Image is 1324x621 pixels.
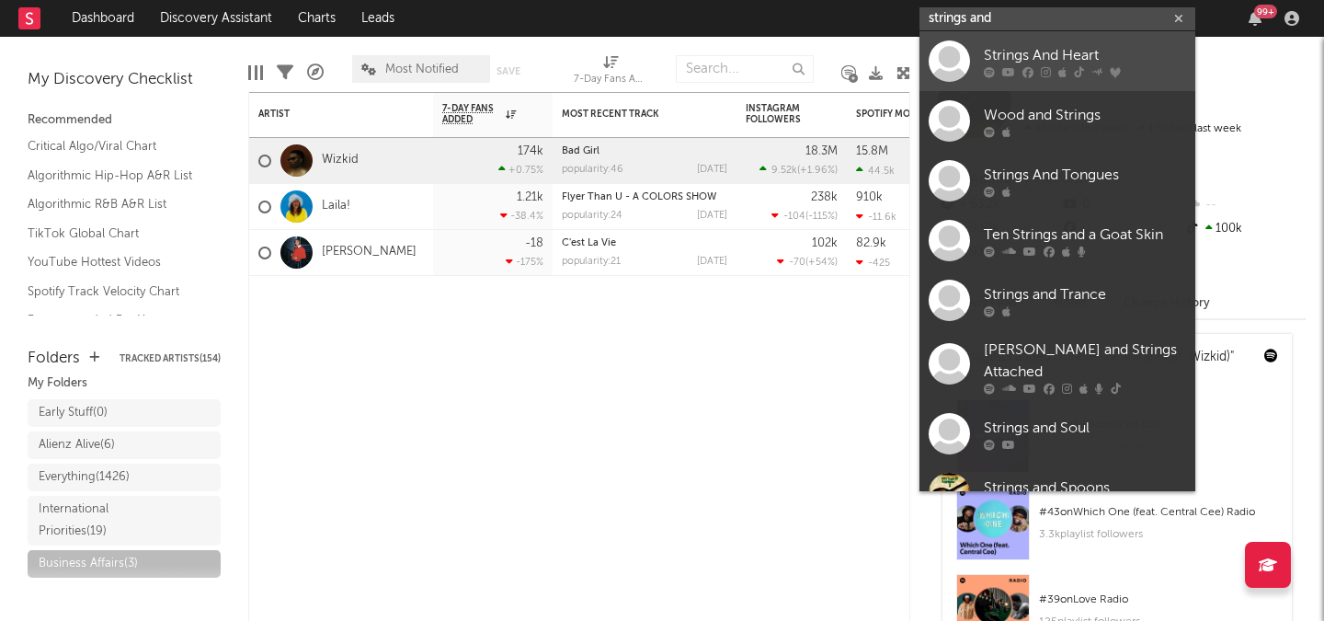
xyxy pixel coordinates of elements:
[562,192,727,202] div: Flyer Than U - A COLORS SHOW
[39,466,130,489] div: Everything ( 1426 )
[856,191,883,203] div: 910k
[442,103,501,125] span: 7-Day Fans Added
[277,46,293,99] div: Filters
[759,164,838,176] div: ( )
[28,194,202,214] a: Algorithmic R&B A&R List
[322,153,359,168] a: Wizkid
[562,146,599,156] a: Bad Girl
[28,496,221,546] a: International Priorities(19)
[39,402,108,424] div: Early Stuff ( 0 )
[1039,501,1278,523] div: # 43 on Which One (feat. Central Cee) Radio
[39,499,168,543] div: International Priorities ( 19 )
[562,165,623,175] div: popularity: 46
[984,44,1186,66] div: Strings And Heart
[562,192,716,202] a: Flyer Than U - A COLORS SHOW
[28,224,202,244] a: TikTok Global Chart
[919,404,1195,464] a: Strings and Soul
[322,199,350,214] a: Laila!
[942,487,1292,574] a: #43onWhich One (feat. Central Cee) Radio3.3kplaylist followers
[984,224,1186,246] div: Ten Strings and a Goat Skin
[783,212,805,222] span: -104
[984,283,1186,305] div: Strings and Trance
[322,245,417,260] a: [PERSON_NAME]
[919,330,1195,404] a: [PERSON_NAME] and Strings Attached
[919,270,1195,330] a: Strings and Trance
[697,211,727,221] div: [DATE]
[28,310,202,330] a: Recommended For You
[771,166,797,176] span: 9.52k
[28,69,221,91] div: My Discovery Checklist
[771,210,838,222] div: ( )
[28,348,80,370] div: Folders
[919,31,1195,91] a: Strings And Heart
[856,145,888,157] div: 15.8M
[496,66,520,76] button: Save
[525,237,543,249] div: -18
[498,164,543,176] div: +0.75 %
[28,166,202,186] a: Algorithmic Hip-Hop A&R List
[777,256,838,268] div: ( )
[697,257,727,267] div: [DATE]
[856,109,994,120] div: Spotify Monthly Listeners
[676,55,814,83] input: Search...
[811,191,838,203] div: 238k
[28,550,221,578] a: Business Affairs(3)
[28,109,221,132] div: Recommended
[562,109,700,120] div: Most Recent Track
[1183,217,1306,241] div: 100k
[919,211,1195,270] a: Ten Strings and a Goat Skin
[562,238,727,248] div: C'est La Vie
[562,238,616,248] a: C'est La Vie
[789,258,805,268] span: -70
[984,417,1186,439] div: Strings and Soul
[1249,11,1261,26] button: 99+
[919,151,1195,211] a: Strings And Tongues
[28,373,221,395] div: My Folders
[746,103,810,125] div: Instagram Followers
[258,109,396,120] div: Artist
[307,46,324,99] div: A&R Pipeline
[562,146,727,156] div: Bad Girl
[517,191,543,203] div: 1.21k
[1039,589,1278,611] div: # 39 on Love Radio
[808,258,835,268] span: +54 %
[506,256,543,268] div: -175 %
[697,165,727,175] div: [DATE]
[120,354,221,363] button: Tracked Artists(154)
[385,63,459,75] span: Most Notified
[800,166,835,176] span: +1.96 %
[1183,193,1306,217] div: --
[856,237,886,249] div: 82.9k
[856,165,895,177] div: 44.5k
[39,553,138,575] div: Business Affairs ( 3 )
[984,477,1186,499] div: Strings and Spoons
[28,464,221,491] a: Everything(1426)
[28,399,221,427] a: Early Stuff(0)
[518,145,543,157] div: 174k
[574,46,647,99] div: 7-Day Fans Added (7-Day Fans Added)
[1254,5,1277,18] div: 99 +
[984,339,1186,384] div: [PERSON_NAME] and Strings Attached
[808,212,835,222] span: -115 %
[812,237,838,249] div: 102k
[28,252,202,272] a: YouTube Hottest Videos
[984,164,1186,186] div: Strings And Tongues
[562,211,622,221] div: popularity: 24
[856,211,896,223] div: -11.6k
[574,69,647,91] div: 7-Day Fans Added (7-Day Fans Added)
[1039,523,1278,546] div: 3.3k playlist followers
[919,7,1195,30] input: Search for artists
[248,46,263,99] div: Edit Columns
[39,434,115,456] div: Alienz Alive ( 6 )
[28,282,202,302] a: Spotify Track Velocity Chart
[500,210,543,222] div: -38.4 %
[919,91,1195,151] a: Wood and Strings
[856,257,890,269] div: -425
[919,464,1195,523] a: Strings and Spoons
[28,431,221,459] a: Alienz Alive(6)
[805,145,838,157] div: 18.3M
[28,136,202,156] a: Critical Algo/Viral Chart
[984,104,1186,126] div: Wood and Strings
[562,257,621,267] div: popularity: 21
